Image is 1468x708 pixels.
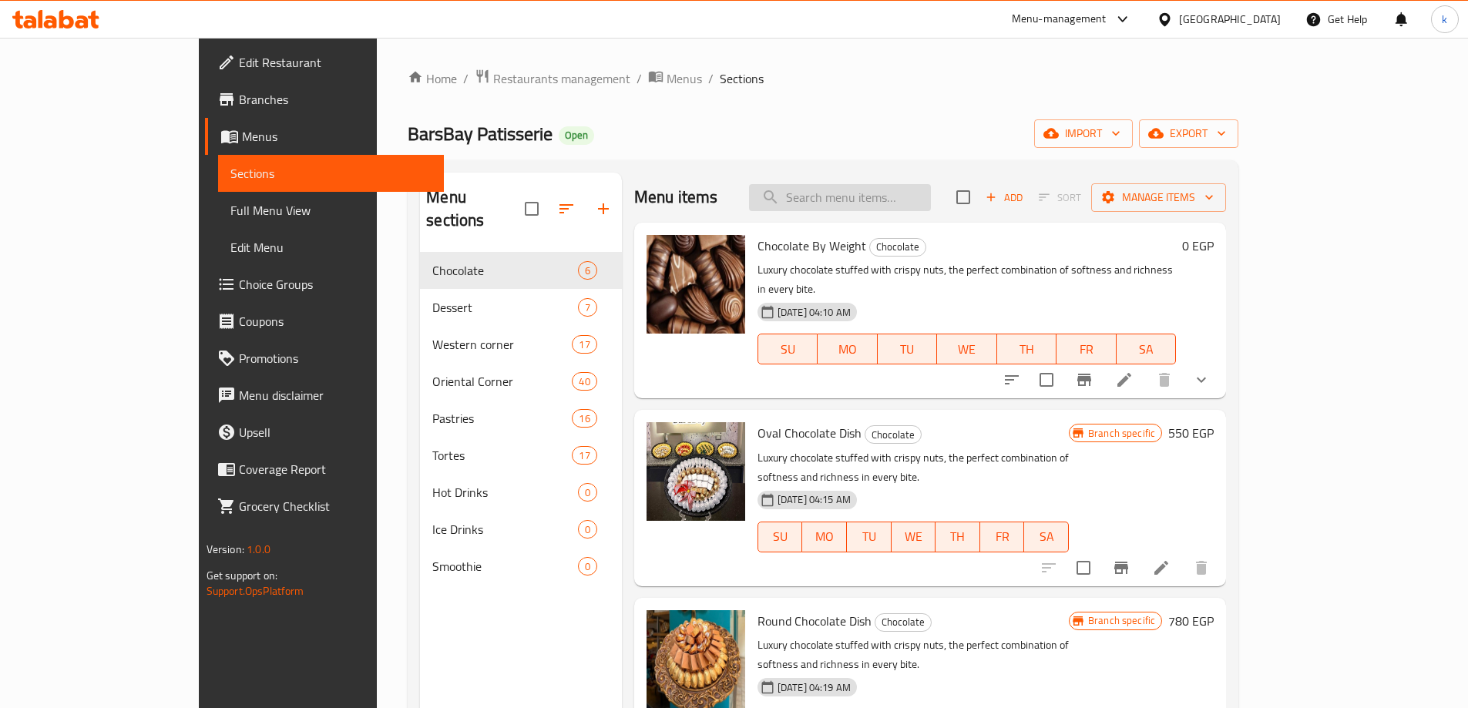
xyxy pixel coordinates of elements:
a: Edit menu item [1115,371,1134,389]
div: Hot Drinks [432,483,577,502]
div: Pastries [432,409,572,428]
span: Select to update [1067,552,1100,584]
div: [GEOGRAPHIC_DATA] [1179,11,1281,28]
span: Coverage Report [239,460,432,478]
span: k [1442,11,1447,28]
button: FR [980,522,1025,552]
span: Upsell [239,423,432,441]
span: Select section first [1029,186,1091,210]
div: Chocolate [865,425,922,444]
div: Hot Drinks0 [420,474,621,511]
div: Smoothie0 [420,548,621,585]
button: TU [847,522,892,552]
span: Menus [667,69,702,88]
span: Branch specific [1082,426,1161,441]
div: Chocolate [875,613,932,632]
div: Ice Drinks [432,520,577,539]
div: items [572,372,596,391]
button: Add [979,186,1029,210]
span: Oriental Corner [432,372,572,391]
a: Menu disclaimer [205,377,444,414]
h2: Menu sections [426,186,524,232]
div: items [578,261,597,280]
li: / [637,69,642,88]
a: Edit Restaurant [205,44,444,81]
div: items [578,298,597,317]
a: Coupons [205,303,444,340]
span: 1.0.0 [247,539,270,559]
span: Restaurants management [493,69,630,88]
div: Oriental Corner40 [420,363,621,400]
div: items [572,446,596,465]
div: Open [559,126,594,145]
span: Menus [242,127,432,146]
span: Sort sections [548,190,585,227]
button: SU [758,334,818,364]
span: Full Menu View [230,201,432,220]
span: TU [884,338,932,361]
span: 7 [579,300,596,315]
button: export [1139,119,1238,148]
span: 17 [573,337,596,352]
span: Oval Chocolate Dish [758,421,862,445]
nav: Menu sections [420,246,621,591]
button: MO [802,522,847,552]
span: 0 [579,559,596,574]
span: TH [942,525,974,548]
span: Manage items [1104,188,1214,207]
a: Grocery Checklist [205,488,444,525]
button: WE [937,334,997,364]
a: Full Menu View [218,192,444,229]
div: Menu-management [1012,10,1107,29]
span: Chocolate [432,261,577,280]
div: items [578,483,597,502]
span: 16 [573,411,596,426]
button: delete [1146,361,1183,398]
button: show more [1183,361,1220,398]
div: Chocolate6 [420,252,621,289]
div: items [572,409,596,428]
a: Choice Groups [205,266,444,303]
span: Dessert [432,298,577,317]
button: FR [1056,334,1117,364]
a: Sections [218,155,444,192]
span: Menu disclaimer [239,386,432,404]
a: Edit Menu [218,229,444,266]
span: [DATE] 04:15 AM [771,492,857,507]
span: WE [943,338,991,361]
button: Manage items [1091,183,1226,212]
span: Round Chocolate Dish [758,609,872,633]
span: Add [983,189,1025,206]
span: Sections [230,164,432,183]
li: / [708,69,714,88]
li: / [463,69,469,88]
span: Branches [239,90,432,109]
a: Menus [205,118,444,155]
span: export [1151,124,1226,143]
p: Luxury chocolate stuffed with crispy nuts, the perfect combination of softness and richness in ev... [758,636,1069,674]
span: Edit Menu [230,238,432,257]
button: MO [818,334,878,364]
span: Chocolate [875,613,931,631]
span: 40 [573,374,596,389]
div: Ice Drinks0 [420,511,621,548]
div: Dessert7 [420,289,621,326]
span: SA [1123,338,1171,361]
span: Sections [720,69,764,88]
a: Upsell [205,414,444,451]
span: Smoothie [432,557,577,575]
nav: breadcrumb [408,69,1238,89]
span: BarsBay Patisserie [408,116,553,151]
span: 17 [573,448,596,463]
span: WE [898,525,930,548]
span: Western corner [432,335,572,354]
button: TH [936,522,980,552]
button: SU [758,522,803,552]
button: sort-choices [993,361,1030,398]
span: Grocery Checklist [239,497,432,515]
a: Coverage Report [205,451,444,488]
